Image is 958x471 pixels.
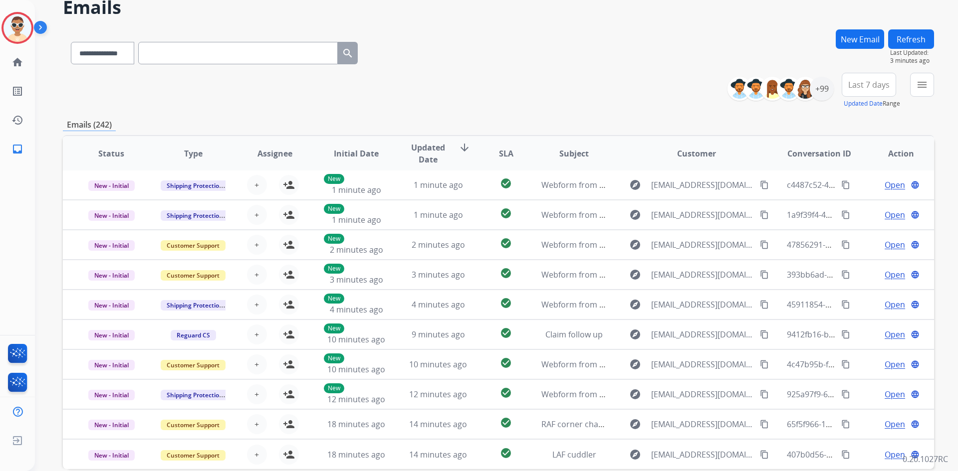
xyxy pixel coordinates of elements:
span: Customer Support [161,360,226,370]
p: New [324,323,344,333]
mat-icon: content_copy [760,300,769,309]
span: Open [885,299,905,311]
span: Webform from [EMAIL_ADDRESS][DOMAIN_NAME] on [DATE] [541,239,767,250]
span: Open [885,328,905,340]
button: + [247,235,267,255]
mat-icon: language [911,420,920,429]
mat-icon: search [342,47,354,59]
span: Open [885,358,905,370]
button: Refresh [888,29,934,49]
mat-icon: content_copy [841,240,850,249]
mat-icon: check_circle [500,357,512,369]
mat-icon: language [911,390,920,399]
span: Customer [677,148,716,159]
span: + [254,299,259,311]
span: Reguard CS [171,330,216,340]
mat-icon: check_circle [500,327,512,339]
mat-icon: language [911,240,920,249]
span: Shipping Protection [161,180,229,191]
span: Webform from [EMAIL_ADDRESS][DOMAIN_NAME] on [DATE] [541,359,767,370]
mat-icon: content_copy [841,360,850,369]
span: New - Initial [88,270,135,281]
th: Action [852,136,934,171]
span: 1 minute ago [332,184,381,195]
span: Customer Support [161,240,226,251]
span: Webform from [EMAIL_ADDRESS][DOMAIN_NAME] on [DATE] [541,209,767,220]
span: New - Initial [88,300,135,311]
mat-icon: language [911,270,920,279]
p: New [324,174,344,184]
mat-icon: explore [629,449,641,461]
mat-icon: content_copy [760,360,769,369]
mat-icon: check_circle [500,267,512,279]
mat-icon: language [911,330,920,339]
mat-icon: content_copy [841,270,850,279]
mat-icon: explore [629,209,641,221]
mat-icon: content_copy [841,180,850,189]
mat-icon: content_copy [841,300,850,309]
span: Webform from [EMAIL_ADDRESS][DOMAIN_NAME] on [DATE] [541,389,767,400]
mat-icon: explore [629,388,641,400]
span: Open [885,209,905,221]
mat-icon: home [11,56,23,68]
mat-icon: explore [629,179,641,191]
span: 1a9f39f4-410a-4f19-8b47-3358017c4204 [787,209,935,220]
mat-icon: content_copy [760,210,769,219]
span: 4 minutes ago [330,304,383,315]
span: New - Initial [88,240,135,251]
button: + [247,354,267,374]
span: Updated Date [406,142,451,165]
span: 18 minutes ago [327,449,385,460]
mat-icon: language [911,450,920,459]
span: [EMAIL_ADDRESS][DOMAIN_NAME] [651,269,754,281]
p: 0.20.1027RC [903,453,948,465]
span: Open [885,388,905,400]
mat-icon: content_copy [760,180,769,189]
mat-icon: person_add [283,328,295,340]
span: 1 minute ago [414,179,463,190]
span: 925a97f9-62a7-43f7-a795-11f9f4cddc05 [787,389,933,400]
span: 9412fb16-b568-4073-97ef-dbcf2b9ca681 [787,329,936,340]
mat-icon: list_alt [11,85,23,97]
p: New [324,294,344,304]
span: RAF corner chaise [541,419,609,430]
mat-icon: person_add [283,209,295,221]
span: Claim follow up [545,329,603,340]
span: Shipping Protection [161,300,229,311]
mat-icon: check_circle [500,237,512,249]
span: + [254,239,259,251]
span: Shipping Protection [161,210,229,221]
mat-icon: person_add [283,449,295,461]
mat-icon: check_circle [500,207,512,219]
span: 4 minutes ago [412,299,465,310]
mat-icon: language [911,360,920,369]
span: New - Initial [88,180,135,191]
span: Range [844,99,900,108]
button: + [247,205,267,225]
span: Status [98,148,124,159]
mat-icon: content_copy [841,330,850,339]
span: [EMAIL_ADDRESS][DOMAIN_NAME] [651,179,754,191]
mat-icon: check_circle [500,447,512,459]
span: 3 minutes ago [412,269,465,280]
span: 2 minutes ago [330,244,383,255]
span: New - Initial [88,330,135,340]
span: Open [885,239,905,251]
span: 14 minutes ago [409,419,467,430]
span: + [254,358,259,370]
mat-icon: content_copy [841,390,850,399]
span: Initial Date [334,148,379,159]
p: New [324,204,344,214]
span: 10 minutes ago [409,359,467,370]
span: Customer Support [161,270,226,281]
span: Customer Support [161,420,226,430]
span: 47856291-960a-478b-80bf-f2142bc57c01 [787,239,937,250]
span: Shipping Protection [161,390,229,400]
mat-icon: content_copy [841,420,850,429]
mat-icon: explore [629,239,641,251]
button: Updated Date [844,100,883,108]
span: New - Initial [88,210,135,221]
span: Open [885,179,905,191]
button: Last 7 days [842,73,896,97]
span: Subject [559,148,589,159]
